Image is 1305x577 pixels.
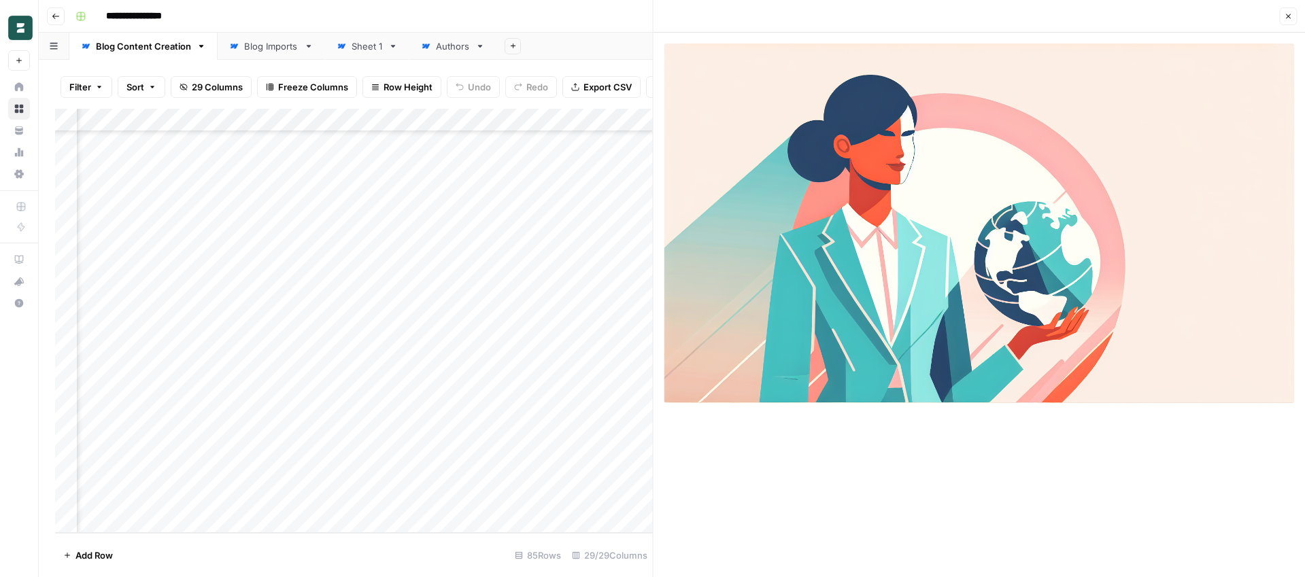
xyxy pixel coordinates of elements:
button: Workspace: Borderless [8,11,30,45]
a: Settings [8,163,30,185]
button: Row Height [362,76,441,98]
a: Browse [8,98,30,120]
button: 29 Columns [171,76,252,98]
div: Blog Imports [244,39,299,53]
span: Export CSV [583,80,632,94]
button: Redo [505,76,557,98]
span: Add Row [75,548,113,562]
div: Authors [436,39,470,53]
img: Row/Cell [664,43,1295,403]
button: Freeze Columns [257,76,357,98]
span: Filter [69,80,91,94]
span: Redo [526,80,548,94]
a: AirOps Academy [8,249,30,270]
a: Your Data [8,120,30,141]
button: Add Row [55,544,121,566]
span: Freeze Columns [278,80,348,94]
button: Undo [447,76,500,98]
button: Help + Support [8,292,30,314]
a: Sheet 1 [325,33,409,60]
a: Usage [8,141,30,163]
span: Sort [126,80,144,94]
span: Row Height [384,80,433,94]
div: Blog Content Creation [96,39,191,53]
button: Export CSV [562,76,641,98]
a: Authors [409,33,496,60]
span: Undo [468,80,491,94]
div: What's new? [9,271,29,292]
button: Sort [118,76,165,98]
img: Borderless Logo [8,16,33,40]
button: What's new? [8,270,30,292]
a: Blog Content Creation [69,33,218,60]
a: Home [8,76,30,98]
a: Blog Imports [218,33,325,60]
button: Filter [61,76,112,98]
div: 29/29 Columns [566,544,653,566]
span: 29 Columns [192,80,243,94]
div: Sheet 1 [352,39,383,53]
div: 85 Rows [509,544,566,566]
